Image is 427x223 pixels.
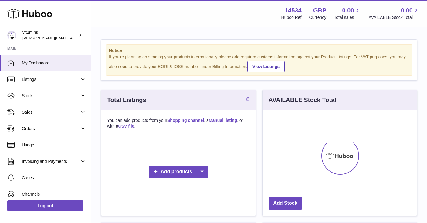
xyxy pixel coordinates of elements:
img: spencer.morgan@vit2mins.com [7,31,16,40]
strong: 14534 [285,6,302,15]
div: Huboo Ref [281,15,302,20]
a: Shopping channel [167,118,204,123]
span: Stock [22,93,80,99]
a: Manual listing [209,118,237,123]
span: [PERSON_NAME][EMAIL_ADDRESS][PERSON_NAME][DOMAIN_NAME] [22,36,154,40]
span: Cases [22,175,86,181]
a: Add Stock [269,197,302,210]
a: View Listings [247,61,285,72]
a: 0.00 AVAILABLE Stock Total [368,6,420,20]
a: Log out [7,200,83,211]
strong: 0 [246,96,249,102]
span: Usage [22,142,86,148]
span: My Dashboard [22,60,86,66]
span: Invoicing and Payments [22,159,80,164]
h3: Total Listings [107,96,146,104]
h3: AVAILABLE Stock Total [269,96,336,104]
span: Channels [22,191,86,197]
span: Orders [22,126,80,132]
div: vit2mins [22,29,77,41]
span: Sales [22,109,80,115]
span: Total sales [334,15,361,20]
p: You can add products from your , a , or with a . [107,118,250,129]
span: 0.00 [401,6,413,15]
span: Listings [22,77,80,82]
a: 0.00 Total sales [334,6,361,20]
span: AVAILABLE Stock Total [368,15,420,20]
a: 0 [246,96,249,104]
div: Currency [309,15,327,20]
a: CSV file [118,124,134,129]
strong: Notice [109,48,409,53]
span: 0.00 [342,6,354,15]
div: If you're planning on sending your products internationally please add required customs informati... [109,54,409,72]
strong: GBP [313,6,326,15]
a: Add products [149,166,208,178]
